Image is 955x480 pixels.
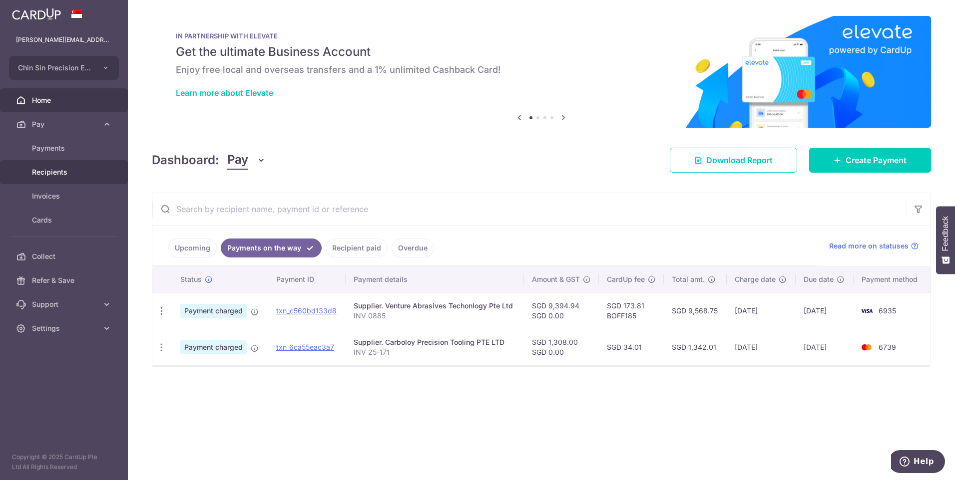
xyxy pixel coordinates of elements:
[180,274,202,284] span: Status
[176,64,907,76] h6: Enjoy free local and overseas transfers and a 1% unlimited Cashback Card!
[354,311,515,321] p: INV 0885
[32,215,98,225] span: Cards
[664,329,727,365] td: SGD 1,342.01
[32,167,98,177] span: Recipients
[796,292,854,329] td: [DATE]
[176,88,273,98] a: Learn more about Elevate
[599,329,664,365] td: SGD 34.01
[354,347,515,357] p: INV 25-171
[276,343,334,351] a: txn_6ca55eac3a7
[168,239,217,257] a: Upcoming
[879,343,896,351] span: 6739
[354,337,515,347] div: Supplier. Carboloy Precision Tooling PTE LTD
[891,450,945,475] iframe: Opens a widget where you can find more information
[326,239,388,257] a: Recipient paid
[846,154,907,166] span: Create Payment
[670,148,797,173] a: Download Report
[599,292,664,329] td: SGD 173.81 BOFF185
[796,329,854,365] td: [DATE]
[941,216,950,251] span: Feedback
[276,306,337,315] a: txn_c560bd133d8
[857,341,877,353] img: Bank Card
[32,143,98,153] span: Payments
[857,305,877,317] img: Bank Card
[809,148,931,173] a: Create Payment
[152,193,907,225] input: Search by recipient name, payment id or reference
[221,239,322,257] a: Payments on the way
[180,304,247,318] span: Payment charged
[727,329,796,365] td: [DATE]
[176,44,907,60] h5: Get the ultimate Business Account
[227,151,248,170] span: Pay
[392,239,434,257] a: Overdue
[664,292,727,329] td: SGD 9,568.75
[32,323,98,333] span: Settings
[936,206,955,274] button: Feedback - Show survey
[32,275,98,285] span: Refer & Save
[9,56,119,80] button: Chin Sin Precision Engineering Pte Ltd
[18,63,92,73] span: Chin Sin Precision Engineering Pte Ltd
[672,274,705,284] span: Total amt.
[12,8,61,20] img: CardUp
[32,191,98,201] span: Invoices
[829,241,909,251] span: Read more on statuses
[227,151,266,170] button: Pay
[804,274,834,284] span: Due date
[532,274,580,284] span: Amount & GST
[152,16,931,128] img: Renovation banner
[727,292,796,329] td: [DATE]
[32,95,98,105] span: Home
[32,299,98,309] span: Support
[268,266,346,292] th: Payment ID
[524,292,599,329] td: SGD 9,394.94 SGD 0.00
[354,301,515,311] div: Supplier. Venture Abrasives Techonlogy Pte Ltd
[735,274,776,284] span: Charge date
[32,119,98,129] span: Pay
[879,306,896,315] span: 6935
[176,32,907,40] p: IN PARTNERSHIP WITH ELEVATE
[152,151,219,169] h4: Dashboard:
[346,266,523,292] th: Payment details
[16,35,112,45] p: [PERSON_NAME][EMAIL_ADDRESS][DOMAIN_NAME]
[854,266,931,292] th: Payment method
[607,274,645,284] span: CardUp fee
[32,251,98,261] span: Collect
[706,154,773,166] span: Download Report
[524,329,599,365] td: SGD 1,308.00 SGD 0.00
[180,340,247,354] span: Payment charged
[829,241,919,251] a: Read more on statuses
